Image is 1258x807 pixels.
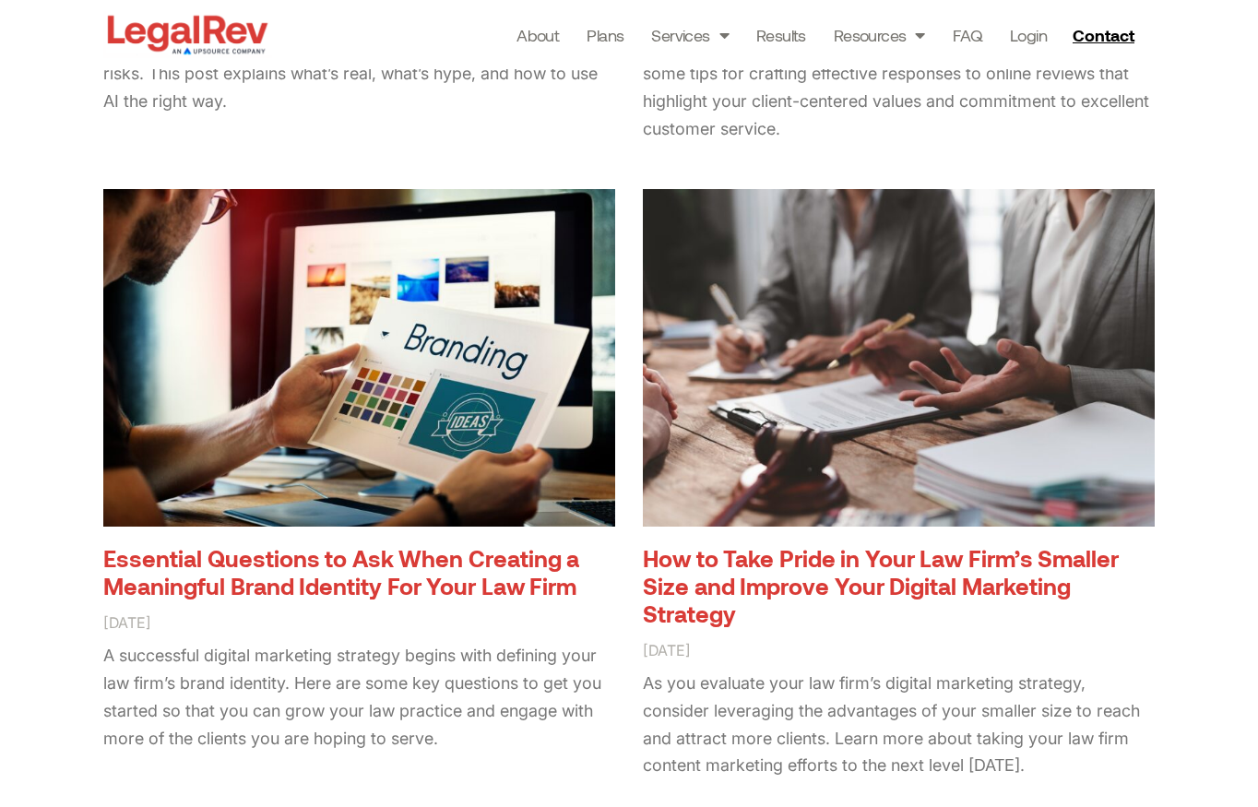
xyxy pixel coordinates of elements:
[103,642,615,753] p: A successful digital marketing strategy begins with defining your law firm’s brand identity. Here...
[643,544,1119,627] a: How to Take Pride in Your Law Firm’s Smaller Size and Improve Your Digital Marketing Strategy
[99,184,616,529] img: A man sitting in front of a computer holding a branding document.
[587,22,623,48] a: Plans
[643,32,1155,143] p: As a law firm, responding to client reviews can be tricky. Here are some tips for crafting effect...
[643,670,1155,780] p: As you evaluate your law firm’s digital marketing strategy, consider leveraging the advantages of...
[1010,22,1047,48] a: Login
[643,641,691,659] span: [DATE]
[516,22,559,48] a: About
[516,22,1047,48] nav: Menu
[103,544,579,599] a: Essential Questions to Ask When Creating a Meaningful Brand Identity For Your Law Firm
[1073,27,1134,43] span: Contact
[638,184,1156,529] img: Two female attorneys in grey business suits sitting at a desk in front of paperwork and a gavel.
[834,22,925,48] a: Resources
[756,22,806,48] a: Results
[103,189,615,527] a: A man sitting in front of a computer holding a branding document.
[643,189,1155,527] a: Two female attorneys in grey business suits sitting at a desk in front of paperwork and a gavel.
[1065,20,1146,50] a: Contact
[953,22,982,48] a: FAQ
[103,613,151,632] span: [DATE]
[651,22,729,48] a: Services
